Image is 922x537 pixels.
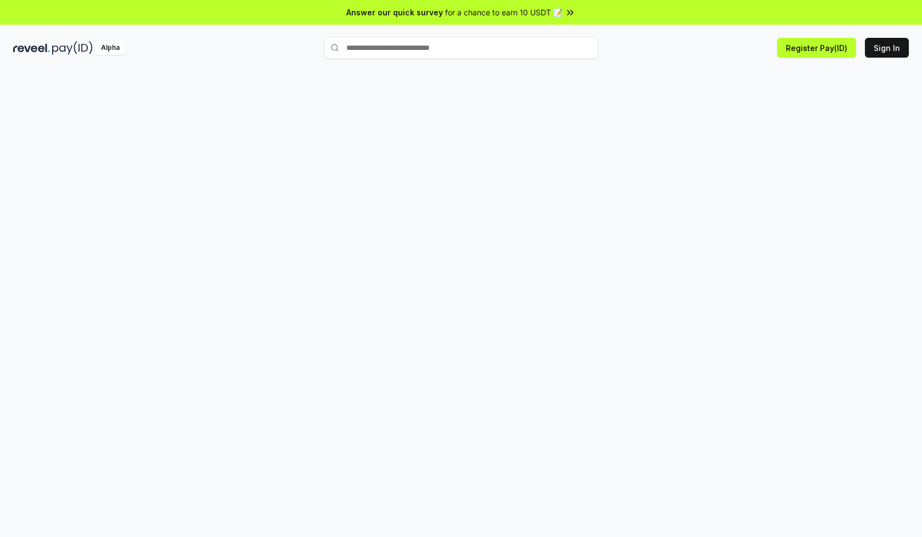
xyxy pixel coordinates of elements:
[777,38,856,58] button: Register Pay(ID)
[445,7,563,18] span: for a chance to earn 10 USDT 📝
[95,41,126,55] div: Alpha
[52,41,93,55] img: pay_id
[865,38,909,58] button: Sign In
[346,7,443,18] span: Answer our quick survey
[13,41,50,55] img: reveel_dark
